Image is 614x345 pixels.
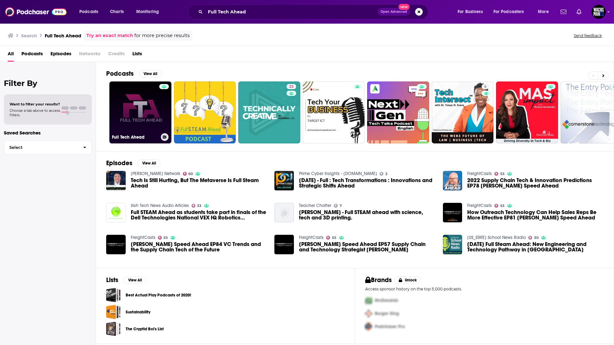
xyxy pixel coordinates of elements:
a: FreightCasts [467,171,492,176]
img: Michael Brown - Full STEAM ahead with science, tech and 3D printing. [274,203,294,222]
a: Fuller Speed Ahead EP57 Supply Chain and Technology Strategist Wolfgang Lehmacher [299,241,435,252]
a: Try an exact match [86,32,133,39]
span: Open Advanced [381,10,407,13]
h3: Full Tech Ahead [45,33,81,39]
button: View All [138,159,161,167]
div: Search podcasts, credits, & more... [194,4,434,19]
a: Teacher Chatter [299,203,331,208]
span: Charts [110,7,124,16]
img: How Outreach Technology Can Help Sales Reps Be More Effective EP81 Fuller Speed Ahead [443,203,462,222]
span: 55 [500,204,505,207]
img: Podchaser - Follow, Share and Rate Podcasts [5,6,67,18]
span: [PERSON_NAME] - Full STEAM ahead with science, tech and 3D printing. [299,210,435,220]
button: Unlock [394,276,421,284]
a: December 12 2024 - Full : Tech Transformations : Innovations and Strategic Shifts Ahead [299,178,435,188]
a: 30 [528,236,539,240]
a: Irish Tech News Audio Articles [131,203,189,208]
span: for more precise results [134,32,190,39]
span: [PERSON_NAME] Speed Ahead EP84 VC Trends and the Supply Chain Tech of the Future [131,241,267,252]
button: open menu [489,7,533,17]
span: [DATE] - Full : Tech Transformations : Innovations and Strategic Shifts Ahead [299,178,435,188]
img: December 12 2024 - Full : Tech Transformations : Innovations and Strategic Shifts Ahead [274,171,294,190]
a: Prime Cyber Insights - 2PCI.com [299,171,377,176]
span: Credits [108,49,125,62]
a: Episodes [51,49,71,62]
span: 55 [332,236,336,239]
a: 10/13/22 Full Steam Ahead: New Engineering and Technology Pathway in Whittier [467,241,603,252]
h2: Brands [365,276,392,284]
a: 60 [183,172,193,176]
a: Best Actual Play Podcasts of 2020! [126,292,191,299]
a: Full Tech Ahead [109,81,171,143]
button: View All [123,276,146,284]
span: For Podcasters [493,7,524,16]
span: 30 [534,236,539,239]
a: Sustainability [106,305,121,319]
img: Fuller Speed Ahead EP84 VC Trends and the Supply Chain Tech of the Future [106,235,126,254]
a: Tech Is Still Hurting, But The Metaverse Is Full Steam Ahead [131,178,267,188]
a: 55 [326,236,336,240]
a: 2022 Supply Chain Tech & Innovation Predictions EP78 Fuller Speed Ahead [467,178,603,188]
a: 6 [432,81,494,143]
a: Schwab Network [131,171,180,176]
img: Fuller Speed Ahead EP57 Supply Chain and Technology Strategist Wolfgang Lehmacher [274,235,294,254]
a: EpisodesView All [106,159,161,167]
button: Select [4,140,92,155]
a: ListsView All [106,276,146,284]
h2: Podcasts [106,70,134,78]
a: Best Actual Play Podcasts of 2020! [106,288,121,302]
span: 6 [484,84,486,90]
a: FreightCasts [467,203,492,208]
span: 33 [197,204,201,207]
a: Fuller Speed Ahead EP84 VC Trends and the Supply Chain Tech of the Future [131,241,267,252]
a: The Cryptid Boi's List [106,322,121,336]
a: California School News Radio [467,235,526,240]
a: 23 [238,81,300,143]
img: 2022 Supply Chain Tech & Innovation Predictions EP78 Fuller Speed Ahead [443,171,462,190]
img: Third Pro Logo [363,320,375,333]
span: Networks [79,49,100,62]
span: Podchaser Pro [375,324,405,329]
a: Full STEAM Ahead as students take part in finals of the Dell Technologies National VEX IQ Robotic... [131,210,267,220]
a: 55 [494,204,505,208]
a: 6 [482,84,489,89]
a: How Outreach Technology Can Help Sales Reps Be More Effective EP81 Fuller Speed Ahead [467,210,603,220]
a: Lists [132,49,142,62]
a: All [8,49,14,62]
span: Select [4,145,78,149]
a: 2 [380,172,387,176]
span: 60 [188,172,193,175]
a: Podcasts [21,49,43,62]
span: 55 [163,236,168,239]
span: Logged in as WachsmanNY [592,5,606,19]
img: 10/13/22 Full Steam Ahead: New Engineering and Technology Pathway in Whittier [443,235,462,254]
button: View All [139,70,162,78]
a: The Cryptid Boi's List [126,326,164,333]
img: User Profile [592,5,606,19]
button: open menu [132,7,167,17]
a: Show notifications dropdown [558,6,569,17]
button: Send feedback [572,33,604,38]
a: Show notifications dropdown [574,6,584,17]
span: How Outreach Technology Can Help Sales Reps Be More Effective EP81 [PERSON_NAME] Speed Ahead [467,210,603,220]
h2: Lists [106,276,118,284]
a: 7 [334,204,342,208]
img: Full STEAM Ahead as students take part in finals of the Dell Technologies National VEX IQ Robotic... [106,203,126,222]
a: FreightCasts [299,235,324,240]
span: McDonalds [375,298,398,303]
a: Charts [106,7,128,17]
